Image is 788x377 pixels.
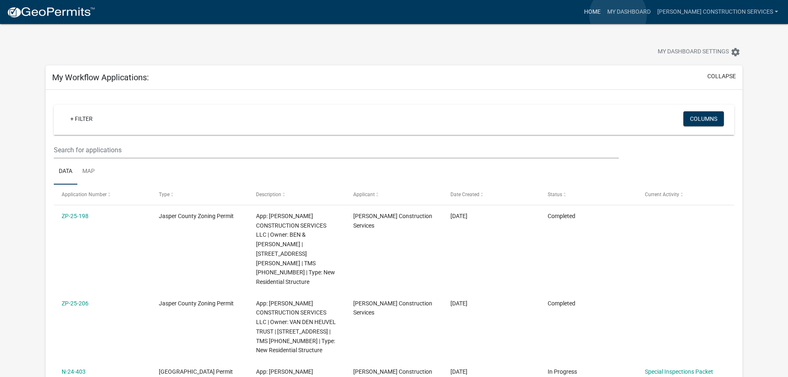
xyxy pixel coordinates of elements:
[62,213,89,219] a: ZP-25-198
[52,72,149,82] h5: My Workflow Applications:
[651,44,747,60] button: My Dashboard Settingssettings
[256,192,281,197] span: Description
[548,192,562,197] span: Status
[256,213,335,285] span: App: TUTEN CONSTRUCTION SERVICES LLC | Owner: BEN & GRACE PAYNE | 1251 DELOSS POINT RD | TMS 094-...
[707,72,736,81] button: collapse
[539,185,637,204] datatable-header-cell: Status
[159,368,233,375] span: Jasper County Building Permit
[604,4,654,20] a: My Dashboard
[450,213,467,219] span: 07/23/2025
[151,185,248,204] datatable-header-cell: Type
[548,213,575,219] span: Completed
[658,47,729,57] span: My Dashboard Settings
[159,213,234,219] span: Jasper County Zoning Permit
[345,185,443,204] datatable-header-cell: Applicant
[62,300,89,307] a: ZP-25-206
[54,142,618,158] input: Search for applications
[683,111,724,126] button: Columns
[548,300,575,307] span: Completed
[353,192,375,197] span: Applicant
[159,300,234,307] span: Jasper County Zoning Permit
[353,213,432,229] span: Tuten Construction Services
[581,4,604,20] a: Home
[654,4,781,20] a: [PERSON_NAME] Construction Services
[256,300,336,354] span: App: TUTEN CONSTRUCTION SERVICES LLC | Owner: VAN DEN HEUVEL TRUST | 705 BROADVIEW DR | TMS 094-0...
[450,192,479,197] span: Date Created
[548,368,577,375] span: In Progress
[77,158,100,185] a: Map
[645,192,679,197] span: Current Activity
[159,192,170,197] span: Type
[64,111,99,126] a: + Filter
[450,300,467,307] span: 07/23/2025
[62,192,107,197] span: Application Number
[731,47,740,57] i: settings
[54,158,77,185] a: Data
[54,185,151,204] datatable-header-cell: Application Number
[637,185,734,204] datatable-header-cell: Current Activity
[248,185,345,204] datatable-header-cell: Description
[645,368,713,375] a: Special Inspections Packet
[450,368,467,375] span: 09/19/2024
[62,368,86,375] a: N-24-403
[353,300,432,316] span: Tuten Construction Services
[443,185,540,204] datatable-header-cell: Date Created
